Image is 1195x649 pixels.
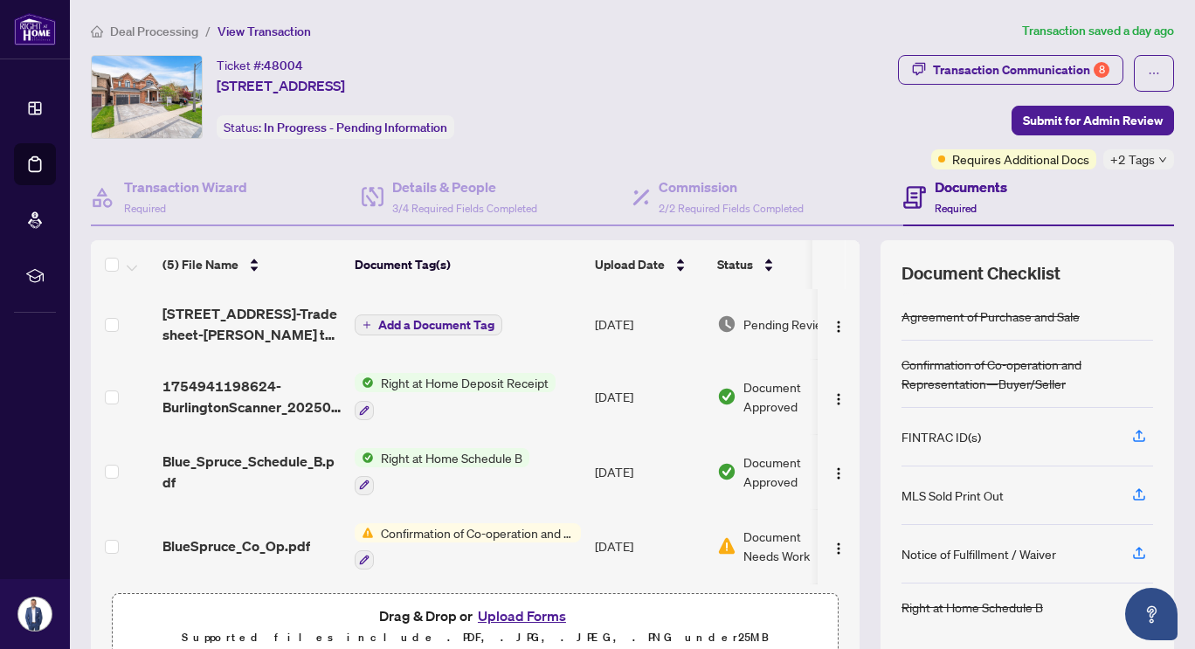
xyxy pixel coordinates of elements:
[355,448,374,467] img: Status Icon
[374,373,556,392] span: Right at Home Deposit Receipt
[588,434,710,509] td: [DATE]
[717,314,736,334] img: Document Status
[355,314,502,336] button: Add a Document Tag
[659,176,804,197] h4: Commission
[1125,588,1178,640] button: Open asap
[217,75,345,96] span: [STREET_ADDRESS]
[901,261,1060,286] span: Document Checklist
[901,486,1004,505] div: MLS Sold Print Out
[392,202,537,215] span: 3/4 Required Fields Completed
[1158,155,1167,164] span: down
[935,176,1007,197] h4: Documents
[379,604,571,627] span: Drag & Drop or
[1148,67,1160,79] span: ellipsis
[473,604,571,627] button: Upload Forms
[378,319,494,331] span: Add a Document Tag
[14,13,56,45] img: logo
[825,383,853,411] button: Logo
[743,377,852,416] span: Document Approved
[162,535,310,556] span: BlueSpruce_Co_Op.pdf
[348,240,588,289] th: Document Tag(s)
[588,359,710,434] td: [DATE]
[743,452,852,491] span: Document Approved
[898,55,1123,85] button: Transaction Communication8
[832,466,846,480] img: Logo
[155,240,348,289] th: (5) File Name
[659,202,804,215] span: 2/2 Required Fields Completed
[162,255,238,274] span: (5) File Name
[124,176,247,197] h4: Transaction Wizard
[743,527,834,565] span: Document Needs Work
[595,255,665,274] span: Upload Date
[825,458,853,486] button: Logo
[264,120,447,135] span: In Progress - Pending Information
[717,536,736,556] img: Document Status
[374,523,581,542] span: Confirmation of Co-operation and Representation—Buyer/Seller
[1023,107,1163,135] span: Submit for Admin Review
[123,627,827,648] p: Supported files include .PDF, .JPG, .JPEG, .PNG under 25 MB
[1022,21,1174,41] article: Transaction saved a day ago
[91,25,103,38] span: home
[832,542,846,556] img: Logo
[901,355,1153,393] div: Confirmation of Co-operation and Representation—Buyer/Seller
[162,376,341,418] span: 1754941198624-BurlingtonScanner_20250811_145551.pdf
[218,24,311,39] span: View Transaction
[110,24,198,39] span: Deal Processing
[355,448,529,495] button: Status IconRight at Home Schedule B
[355,523,374,542] img: Status Icon
[374,448,529,467] span: Right at Home Schedule B
[901,307,1080,326] div: Agreement of Purchase and Sale
[392,176,537,197] h4: Details & People
[162,451,341,493] span: Blue_Spruce_Schedule_B.pdf
[588,289,710,359] td: [DATE]
[832,392,846,406] img: Logo
[1012,106,1174,135] button: Submit for Admin Review
[355,523,581,570] button: Status IconConfirmation of Co-operation and Representation—Buyer/Seller
[162,303,341,345] span: [STREET_ADDRESS]-Trade sheet-[PERSON_NAME] to review.pdf
[355,314,502,335] button: Add a Document Tag
[1094,62,1109,78] div: 8
[935,202,977,215] span: Required
[205,21,211,41] li: /
[588,509,710,584] td: [DATE]
[92,56,202,138] img: IMG-W12299015_1.jpg
[825,532,853,560] button: Logo
[901,544,1056,563] div: Notice of Fulfillment / Waiver
[933,56,1109,84] div: Transaction Communication
[1110,149,1155,169] span: +2 Tags
[832,320,846,334] img: Logo
[355,373,374,392] img: Status Icon
[588,240,710,289] th: Upload Date
[952,149,1089,169] span: Requires Additional Docs
[217,115,454,139] div: Status:
[825,310,853,338] button: Logo
[363,321,371,329] span: plus
[18,597,52,631] img: Profile Icon
[743,314,831,334] span: Pending Review
[355,373,556,420] button: Status IconRight at Home Deposit Receipt
[901,597,1043,617] div: Right at Home Schedule B
[217,55,303,75] div: Ticket #:
[717,387,736,406] img: Document Status
[124,202,166,215] span: Required
[710,240,859,289] th: Status
[717,255,753,274] span: Status
[901,427,981,446] div: FINTRAC ID(s)
[717,462,736,481] img: Document Status
[264,58,303,73] span: 48004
